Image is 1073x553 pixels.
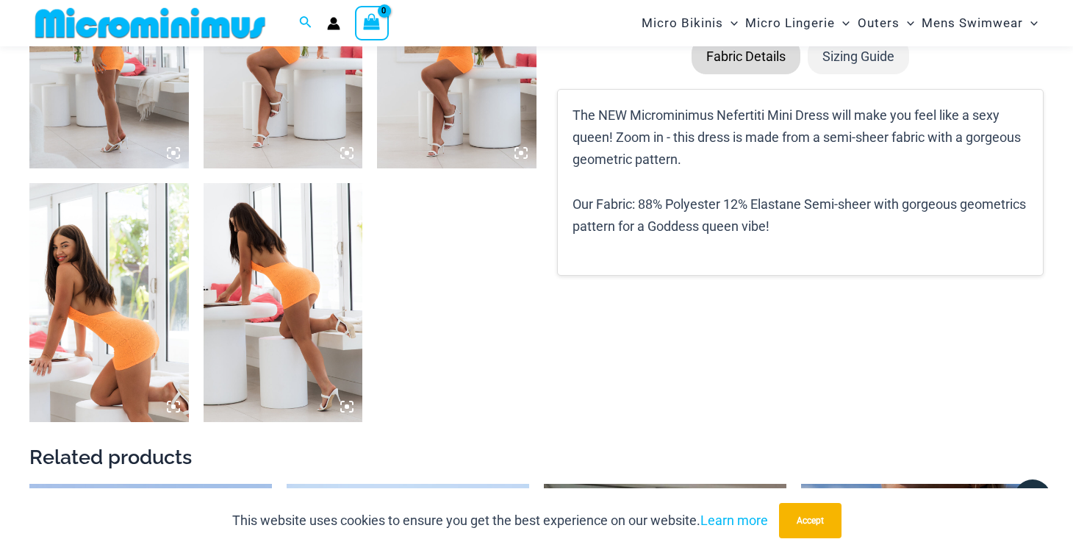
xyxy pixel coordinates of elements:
a: Micro LingerieMenu ToggleMenu Toggle [742,4,853,42]
img: MM SHOP LOGO FLAT [29,7,271,40]
a: Micro BikinisMenu ToggleMenu Toggle [638,4,742,42]
a: Mens SwimwearMenu ToggleMenu Toggle [918,4,1041,42]
a: Account icon link [327,17,340,30]
span: Menu Toggle [900,4,914,42]
span: Menu Toggle [835,4,850,42]
span: Menu Toggle [1023,4,1038,42]
button: Accept [779,503,841,538]
img: Nefertiti Neon Orange 5671 Dress [204,183,363,422]
nav: Site Navigation [636,2,1044,44]
p: Our Fabric: 88% Polyester 12% Elastane Semi-sheer with gorgeous geometrics pattern for a Goddess ... [573,193,1028,237]
span: Menu Toggle [723,4,738,42]
li: Sizing Guide [808,38,909,75]
a: Learn more [700,513,768,528]
a: View Shopping Cart, empty [355,6,389,40]
a: Search icon link [299,14,312,32]
li: Fabric Details [692,38,800,75]
span: Micro Lingerie [745,4,835,42]
h2: Related products [29,444,1044,470]
img: Nefertiti Neon Orange 5671 Dress [29,183,189,422]
span: Micro Bikinis [642,4,723,42]
p: The NEW Microminimus Nefertiti Mini Dress will make you feel like a sexy queen! Zoom in - this dr... [573,104,1028,170]
a: OutersMenu ToggleMenu Toggle [854,4,918,42]
span: Outers [858,4,900,42]
span: Mens Swimwear [922,4,1023,42]
p: This website uses cookies to ensure you get the best experience on our website. [232,510,768,532]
